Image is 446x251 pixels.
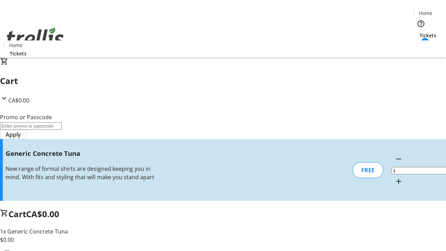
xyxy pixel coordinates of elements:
span: Tickets [10,50,26,57]
button: Increment by one [392,174,406,188]
a: Home [414,9,437,17]
span: CA$0.00 [26,208,59,220]
a: Home [5,41,27,49]
img: Orient E2E Organization FF5IkU6PR7's Logo [4,20,66,55]
div: New range of formal shirts are designed keeping you in mind. With fits and styling that will make... [6,165,158,181]
span: CA$0.00 [8,97,29,104]
button: Cart [414,39,428,53]
div: FREE [353,162,383,178]
span: Tickets [420,32,436,39]
a: Tickets [4,50,32,57]
h3: Generic Concrete Tuna [6,149,158,158]
span: Apply [6,130,21,139]
span: Home [9,41,23,49]
button: Help [414,17,428,31]
span: Home [419,9,432,17]
a: Tickets [414,32,442,39]
button: Decrement by one [392,152,406,166]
